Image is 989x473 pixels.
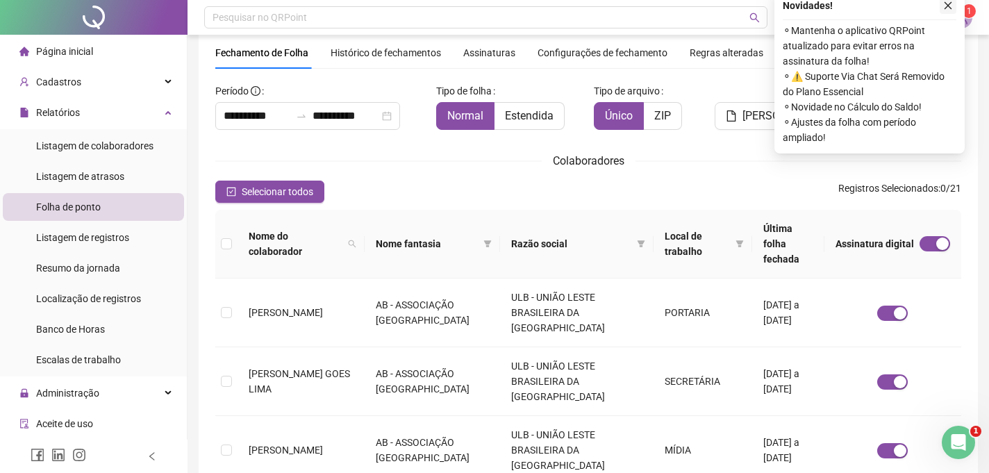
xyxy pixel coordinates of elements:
span: lock [19,388,29,398]
span: Nome fantasia [376,236,478,251]
span: file [726,110,737,122]
button: [PERSON_NAME] [715,102,837,130]
span: Listagem de colaboradores [36,140,153,151]
span: Escalas de trabalho [36,354,121,365]
span: check-square [226,187,236,197]
td: [DATE] a [DATE] [752,279,824,347]
span: info-circle [251,86,260,96]
span: filter [735,240,744,248]
span: Registros Selecionados [838,183,938,194]
span: 1 [970,426,981,437]
span: Estendida [505,109,554,122]
span: swap-right [296,110,307,122]
span: filter [637,240,645,248]
span: ⚬ Novidade no Cálculo do Saldo! [783,99,956,115]
span: Tipo de folha [436,83,492,99]
span: search [749,13,760,23]
span: facebook [31,448,44,462]
span: Histórico de fechamentos [331,47,441,58]
span: Único [605,109,633,122]
span: Folha de ponto [36,201,101,213]
span: Localização de registros [36,293,141,304]
th: Última folha fechada [752,210,824,279]
span: Razão social [511,236,631,251]
span: [PERSON_NAME] [249,445,323,456]
span: Banco de Horas [36,324,105,335]
span: Fechamento de Folha [215,47,308,58]
span: 1 [967,6,972,16]
span: ZIP [654,109,671,122]
span: Período [215,85,249,97]
span: to [296,110,307,122]
span: left [147,451,157,461]
td: SECRETÁRIA [654,347,752,416]
td: ULB - UNIÃO LESTE BRASILEIRA DA [GEOGRAPHIC_DATA] [500,279,654,347]
span: filter [634,233,648,254]
span: filter [733,226,747,262]
span: file [19,108,29,117]
span: search [348,240,356,248]
span: ⚬ Mantenha o aplicativo QRPoint atualizado para evitar erros na assinatura da folha! [783,23,956,69]
span: Aceite de uso [36,418,93,429]
span: [PERSON_NAME] GOES LIMA [249,368,350,395]
span: search [345,226,359,262]
span: Local de trabalho [665,229,730,259]
span: instagram [72,448,86,462]
span: linkedin [51,448,65,462]
td: ULB - UNIÃO LESTE BRASILEIRA DA [GEOGRAPHIC_DATA] [500,347,654,416]
span: [PERSON_NAME] [249,307,323,318]
span: Normal [447,109,483,122]
span: ⚬ ⚠️ Suporte Via Chat Será Removido do Plano Essencial [783,69,956,99]
span: Regras alteradas [690,48,763,58]
span: Configurações de fechamento [538,48,667,58]
span: user-add [19,77,29,87]
td: AB - ASSOCIAÇÃO [GEOGRAPHIC_DATA] [365,279,500,347]
span: Relatórios [36,107,80,118]
button: Selecionar todos [215,181,324,203]
span: Cadastros [36,76,81,88]
sup: Atualize o seu contato no menu Meus Dados [962,4,976,18]
td: PORTARIA [654,279,752,347]
span: ⚬ Ajustes da folha com período ampliado! [783,115,956,145]
span: Nome do colaborador [249,229,342,259]
span: Administração [36,388,99,399]
span: Resumo da jornada [36,263,120,274]
span: close [943,1,953,10]
span: filter [481,233,495,254]
span: [PERSON_NAME] [742,108,826,124]
td: [DATE] a [DATE] [752,347,824,416]
span: Listagem de atrasos [36,171,124,182]
span: filter [483,240,492,248]
span: Selecionar todos [242,184,313,199]
span: Assinaturas [463,48,515,58]
span: audit [19,419,29,429]
span: Assinatura digital [836,236,914,251]
iframe: Intercom live chat [942,426,975,459]
span: : 0 / 21 [838,181,961,203]
span: Tipo de arquivo [594,83,660,99]
span: Página inicial [36,46,93,57]
span: Colaboradores [553,154,624,167]
span: home [19,47,29,56]
td: AB - ASSOCIAÇÃO [GEOGRAPHIC_DATA] [365,347,500,416]
span: Listagem de registros [36,232,129,243]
